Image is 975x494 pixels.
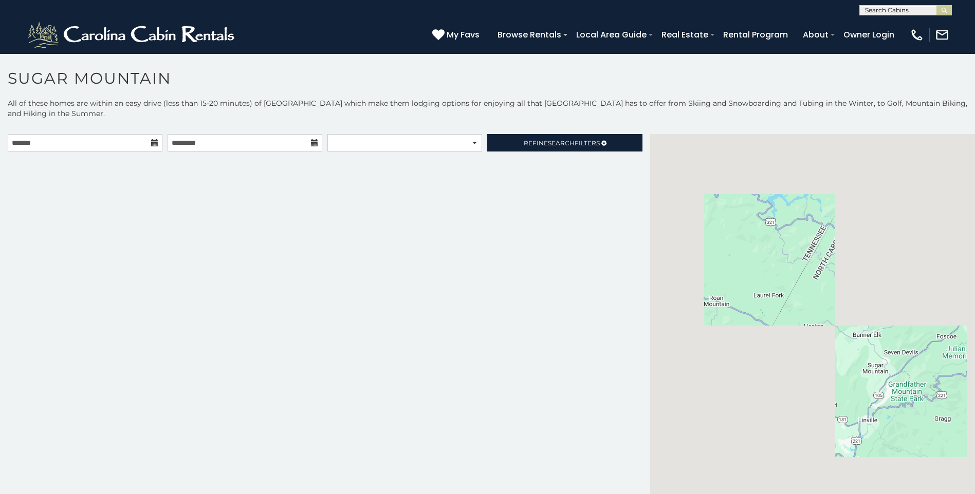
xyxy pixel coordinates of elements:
[656,26,713,44] a: Real Estate
[492,26,566,44] a: Browse Rentals
[910,28,924,42] img: phone-regular-white.png
[487,134,642,151] a: RefineSearchFilters
[571,26,652,44] a: Local Area Guide
[432,28,482,42] a: My Favs
[26,20,239,50] img: White-1-2.png
[524,139,600,147] span: Refine Filters
[718,26,793,44] a: Rental Program
[447,28,480,41] span: My Favs
[798,26,834,44] a: About
[838,26,899,44] a: Owner Login
[548,139,575,147] span: Search
[935,28,949,42] img: mail-regular-white.png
